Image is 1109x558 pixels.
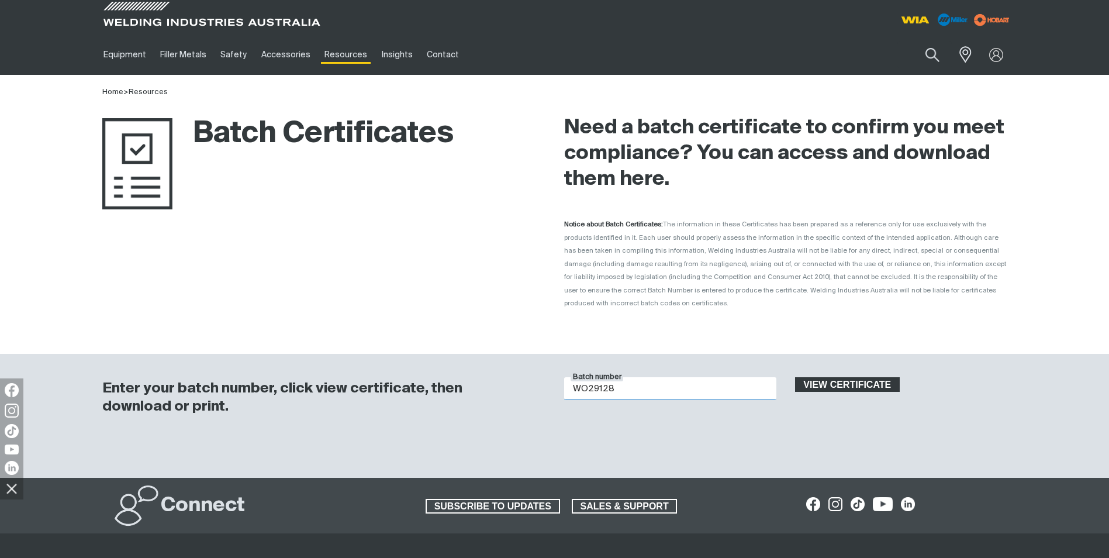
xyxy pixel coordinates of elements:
button: View certificate [795,377,900,392]
a: SUBSCRIBE TO UPDATES [426,499,560,514]
a: Home [102,88,123,96]
a: Filler Metals [153,35,213,75]
a: Insights [374,35,419,75]
img: Instagram [5,404,19,418]
h2: Connect [161,493,245,519]
a: Resources [129,88,168,96]
h3: Enter your batch number, click view certificate, then download or print. [102,380,534,416]
a: Safety [213,35,254,75]
button: Search products [913,41,952,68]
strong: Notice about Batch Certificates: [564,221,663,228]
span: > [123,88,129,96]
a: Equipment [96,35,153,75]
img: miller [970,11,1013,29]
h2: Need a batch certificate to confirm you meet compliance? You can access and download them here. [564,115,1007,192]
span: SUBSCRIBE TO UPDATES [427,499,559,514]
img: LinkedIn [5,461,19,475]
a: Resources [317,35,374,75]
img: hide socials [2,478,22,498]
span: SALES & SUPPORT [573,499,676,514]
a: Contact [420,35,466,75]
span: The information in these Certificates has been prepared as a reference only for use exclusively w... [564,221,1006,306]
img: YouTube [5,445,19,454]
a: Accessories [254,35,317,75]
nav: Main [96,35,784,75]
input: Product name or item number... [897,41,952,68]
img: Facebook [5,383,19,397]
img: TikTok [5,424,19,438]
a: SALES & SUPPORT [572,499,678,514]
span: View certificate [796,377,899,392]
h1: Batch Certificates [102,115,454,153]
